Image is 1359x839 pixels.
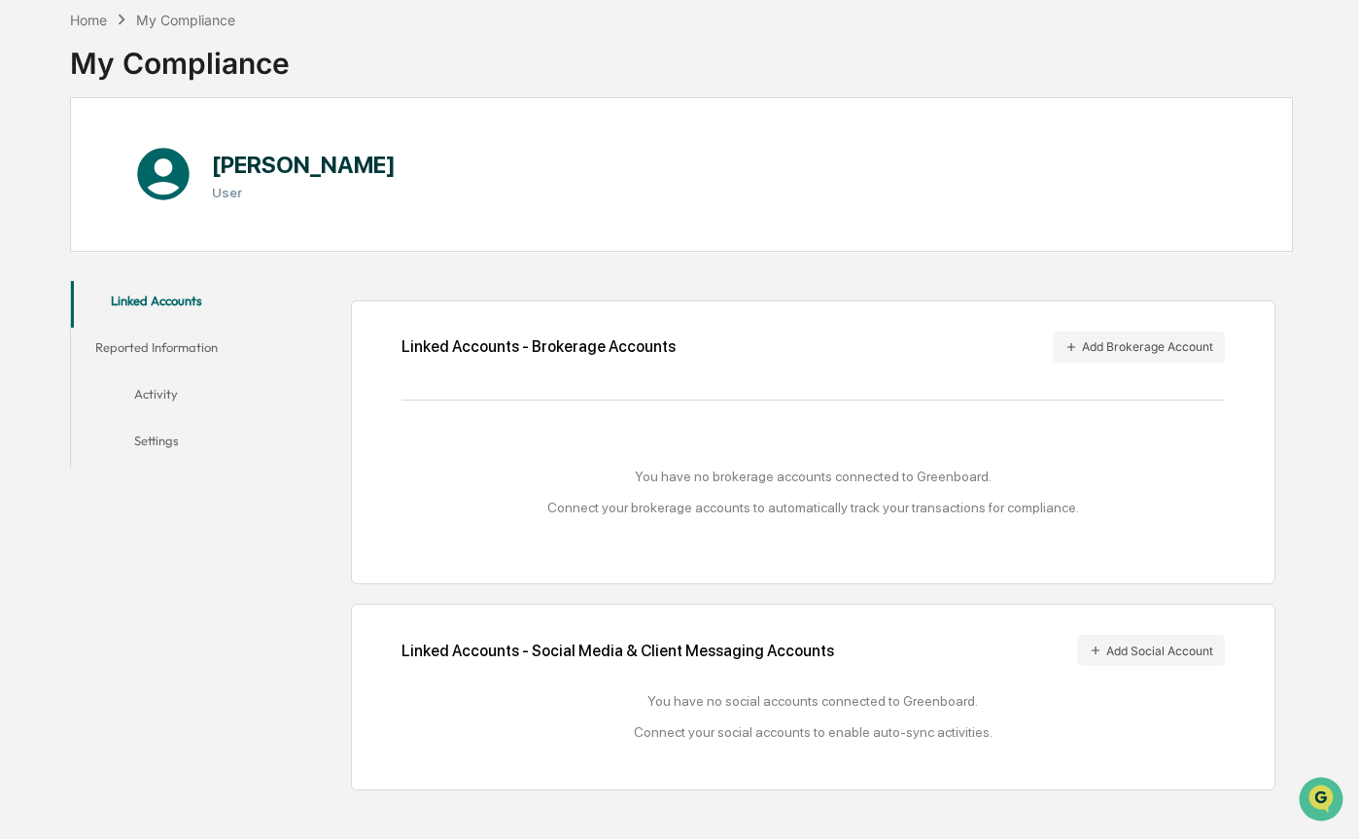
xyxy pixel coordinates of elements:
h3: User [212,185,396,200]
span: Attestations [160,245,241,264]
a: 🔎Data Lookup [12,274,130,309]
div: 🗄️ [141,247,157,262]
h1: [PERSON_NAME] [212,151,396,179]
div: Home [70,12,107,28]
a: Powered byPylon [137,329,235,344]
button: Start new chat [331,155,354,178]
div: We're available if you need us! [66,168,246,184]
div: My Compliance [136,12,235,28]
div: secondary tabs example [71,281,241,468]
a: 🖐️Preclearance [12,237,133,272]
span: Data Lookup [39,282,122,301]
button: Add Social Account [1077,635,1225,666]
img: 1746055101610-c473b297-6a78-478c-a979-82029cc54cd1 [19,149,54,184]
div: 🔎 [19,284,35,299]
span: Preclearance [39,245,125,264]
button: Linked Accounts [71,281,241,328]
span: Pylon [193,330,235,344]
button: Activity [71,374,241,421]
div: My Compliance [70,30,290,81]
button: Add Brokerage Account [1053,332,1225,363]
div: 🖐️ [19,247,35,262]
button: Settings [71,421,241,468]
div: You have no brokerage accounts connected to Greenboard. Connect your brokerage accounts to automa... [401,469,1224,515]
div: You have no social accounts connected to Greenboard. Connect your social accounts to enable auto-... [401,693,1224,740]
div: Linked Accounts - Social Media & Client Messaging Accounts [401,635,1224,666]
div: Start new chat [66,149,319,168]
button: Reported Information [71,328,241,374]
p: How can we help? [19,41,354,72]
div: Linked Accounts - Brokerage Accounts [401,337,676,356]
iframe: Open customer support [1297,775,1349,827]
a: 🗄️Attestations [133,237,249,272]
